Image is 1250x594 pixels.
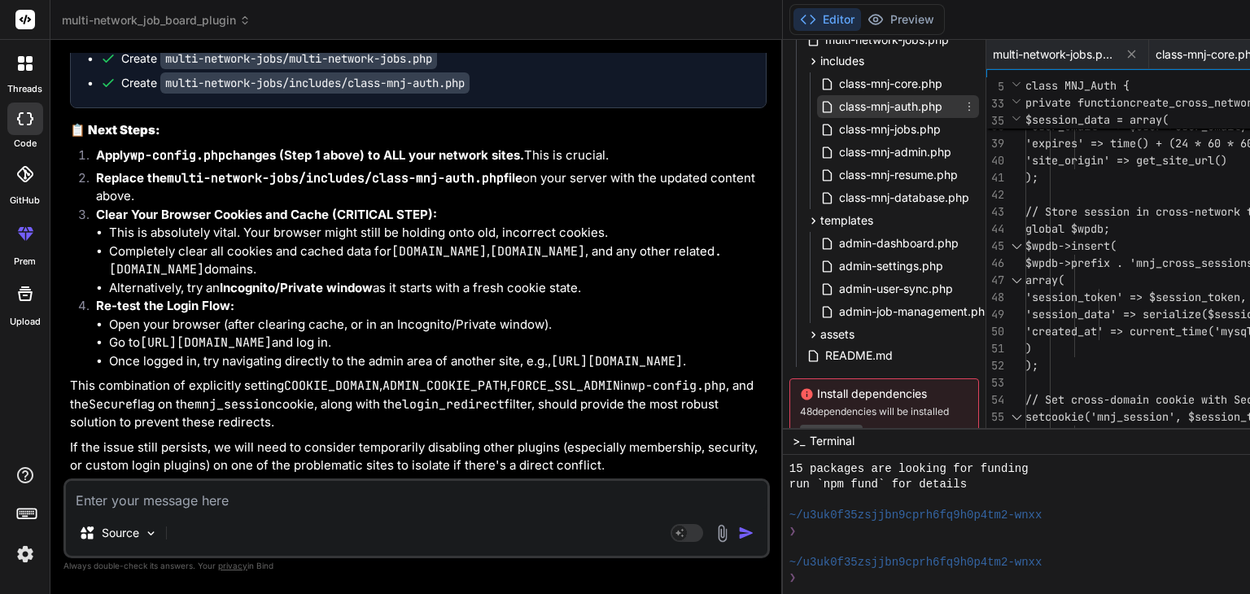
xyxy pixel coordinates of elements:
span: Install dependencies [800,386,968,402]
p: If the issue still persists, we will need to consider temporarily disabling other plugins (especi... [70,439,767,475]
div: 49 [986,306,1004,323]
li: Go to and log in. [109,334,767,352]
li: Open your browser (after clearing cache, or in an Incognito/Private window). [109,316,767,334]
code: wp-config.php [631,378,726,394]
p: Source [102,525,139,541]
strong: Re-test the Login Flow: [96,298,234,313]
label: prem [14,255,36,269]
img: settings [11,540,39,568]
strong: Clear Your Browser Cookies and Cache (CRITICAL STEP): [96,207,437,222]
img: attachment [713,524,732,543]
span: private function [1025,95,1130,110]
span: 'site_origin' => get_site_url() [1025,153,1227,168]
div: 43 [986,203,1004,221]
li: Alternatively, try an as it starts with a fresh cookie state. [109,279,767,298]
div: 40 [986,152,1004,169]
label: threads [7,82,42,96]
div: 47 [986,272,1004,289]
span: multi-network-jobs.php [993,46,1115,63]
span: admin-user-sync.php [837,279,955,299]
span: run `npm fund` for details [789,477,967,492]
code: wp-config.php [130,147,225,164]
li: on your server with the updated content above. [83,169,767,206]
span: privacy [218,561,247,570]
code: Secure [89,396,133,413]
p: Always double-check its answers. Your in Bind [63,558,770,574]
code: multi-network-jobs/includes/class-mnj-auth.php [167,170,504,186]
p: This combination of explicitly setting , , in , and the flag on the cookie, along with the filter... [70,377,767,432]
div: 50 [986,323,1004,340]
span: 'created_at' => current_time('mysq [1025,324,1247,338]
button: Preview [861,8,941,31]
span: global $wpdb; [1025,221,1110,236]
span: class-mnj-core.php [837,74,944,94]
code: [DOMAIN_NAME] [490,243,585,260]
code: [DOMAIN_NAME] [391,243,487,260]
div: 55 [986,408,1004,426]
code: [URL][DOMAIN_NAME] [140,334,272,351]
span: 'session_data' => serialize($sessi [1025,307,1247,321]
code: mnj_session [194,396,275,413]
span: >_ [793,433,805,449]
div: 53 [986,374,1004,391]
div: 56 [986,426,1004,443]
span: 48 dependencies will be installed [800,405,968,418]
label: Upload [10,315,41,329]
span: class-mnj-auth.php [837,97,944,116]
div: 42 [986,186,1004,203]
strong: Incognito/Private window [220,280,373,295]
span: ); [1025,170,1038,185]
span: 33 [986,95,1004,112]
div: 51 [986,340,1004,357]
span: 35 [986,112,1004,129]
span: class-mnj-resume.php [837,165,959,185]
span: multi-network_job_board_plugin [62,12,251,28]
strong: Apply changes (Step 1 above) to ALL your network sites. [96,147,524,163]
button: Editor [793,8,861,31]
span: admin-job-management.php [837,302,994,321]
li: This is absolutely vital. Your browser might still be holding onto old, incorrect cookies. [109,224,767,242]
div: Click to collapse the range. [1006,238,1027,255]
span: ~/u3uk0f35zsjjbn9cprh6fq9h0p4tm2-wnxx [789,508,1042,523]
code: FORCE_SSL_ADMIN [510,378,620,394]
img: Pick Models [144,526,158,540]
span: $wpdb->insert( [1025,238,1117,253]
code: [URL][DOMAIN_NAME] [551,353,683,369]
li: Once logged in, try navigating directly to the admin area of another site, e.g., . [109,352,767,371]
span: class-mnj-admin.php [837,142,953,162]
span: ~/u3uk0f35zsjjbn9cprh6fq9h0p4tm2-wnxx [789,555,1042,570]
strong: Replace the file [96,170,522,186]
div: 54 [986,391,1004,408]
div: 52 [986,357,1004,374]
div: Create [121,75,470,91]
span: array( [1025,273,1064,287]
code: ADMIN_COOKIE_PATH [382,378,507,394]
strong: 📋 Next Steps: [70,122,160,138]
div: Click to collapse the range. [1006,272,1027,289]
span: README.md [824,346,894,365]
code: login_redirect [402,396,505,413]
img: icon [738,525,754,541]
span: ❯ [789,524,798,539]
span: Terminal [810,433,854,449]
div: Create [121,50,437,67]
span: assets [820,326,854,343]
code: multi-network-jobs/includes/class-mnj-auth.php [160,72,470,94]
code: multi-network-jobs/multi-network-jobs.php [160,48,437,69]
button: Execute [800,425,863,444]
span: ) [1025,341,1032,356]
label: code [14,137,37,151]
div: Click to collapse the range. [1006,408,1027,426]
li: This is crucial. [83,146,767,169]
div: 48 [986,289,1004,306]
span: includes [820,53,864,69]
span: admin-dashboard.php [837,234,960,253]
span: class-mnj-database.php [837,188,971,207]
span: ❯ [789,570,798,586]
label: GitHub [10,194,40,207]
div: 45 [986,238,1004,255]
code: .[DOMAIN_NAME] [109,243,722,278]
span: class MNJ_Auth { [1025,78,1130,93]
span: 'session_token' => $session_token, [1025,290,1247,304]
div: 44 [986,221,1004,238]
